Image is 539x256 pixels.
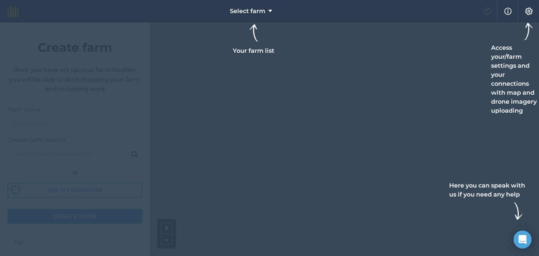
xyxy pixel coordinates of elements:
div: Open Intercom Messenger [514,231,532,249]
span: Select farm [230,7,265,16]
div: Here you can speak with us if you need any help [449,181,527,220]
div: Access your/farm settings and your connections with map and drone imagery uploading [491,22,539,115]
img: A cog icon [524,7,533,15]
img: svg+xml;base64,PHN2ZyB4bWxucz0iaHR0cDovL3d3dy53My5vcmcvMjAwMC9zdmciIHdpZHRoPSIxNyIgaGVpZ2h0PSIxNy... [504,7,512,16]
div: Your farm list [233,24,274,55]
